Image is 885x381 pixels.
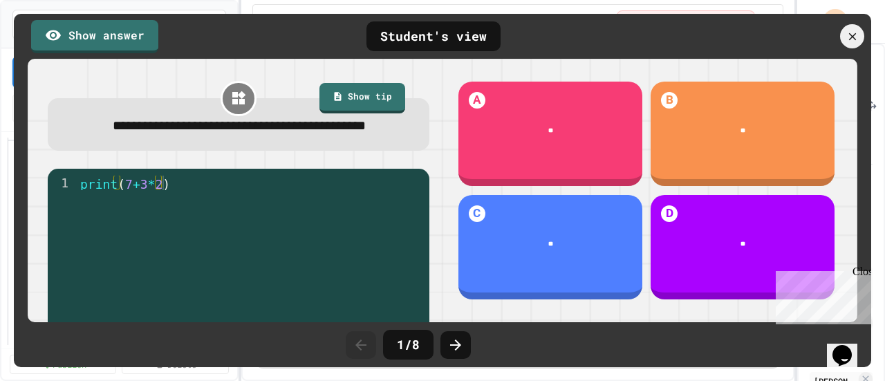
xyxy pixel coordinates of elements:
[31,20,158,53] a: Show answer
[661,205,678,222] h1: D
[6,6,95,88] div: Chat with us now!Close
[827,326,871,367] iframe: chat widget
[469,92,485,109] h1: A
[469,205,485,222] h1: C
[383,330,434,360] div: 1 / 8
[661,92,678,109] h1: B
[48,176,77,190] div: 1
[366,21,501,51] div: Student's view
[770,266,871,324] iframe: chat widget
[319,83,405,113] a: Show tip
